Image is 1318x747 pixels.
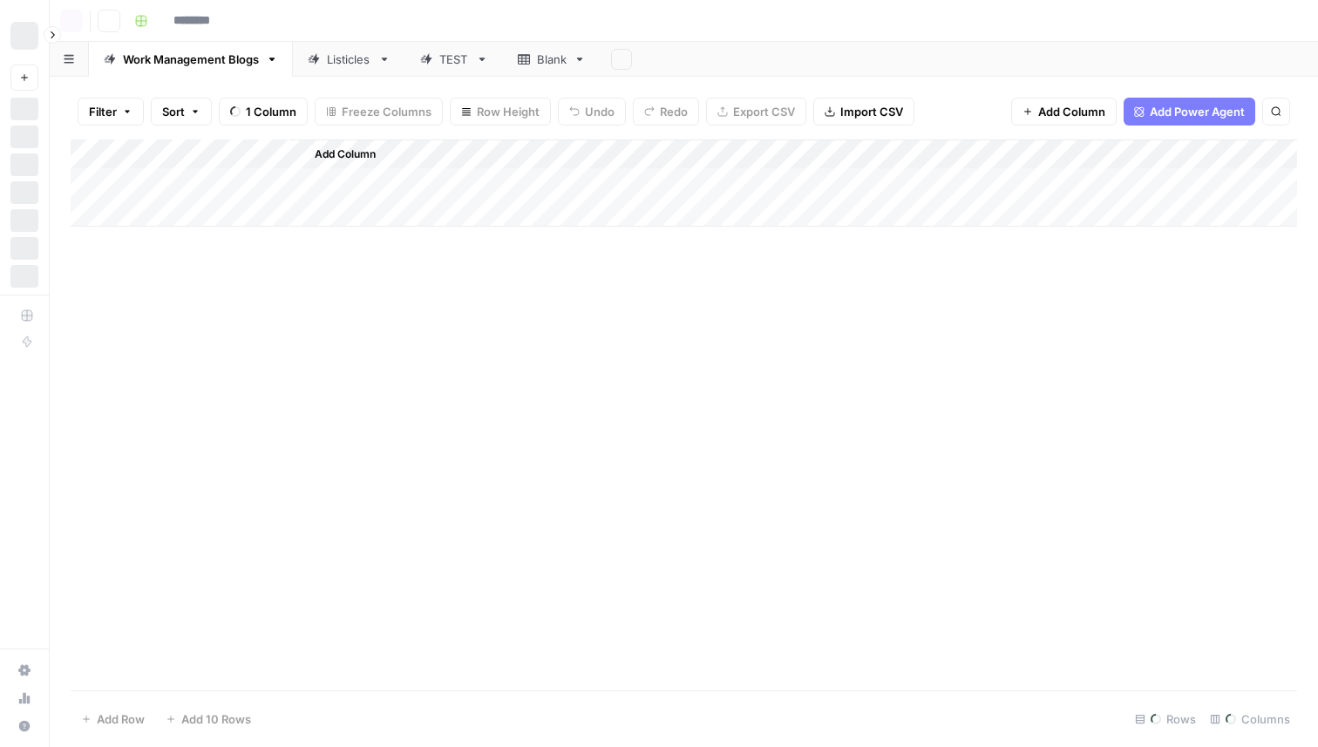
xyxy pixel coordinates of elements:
button: Help + Support [10,712,38,740]
button: Sort [151,98,212,126]
a: Settings [10,656,38,684]
div: Columns [1203,705,1297,733]
button: Redo [633,98,699,126]
button: Add Column [292,143,383,166]
div: TEST [439,51,469,68]
span: Export CSV [733,103,795,120]
button: Import CSV [813,98,914,126]
span: Freeze Columns [342,103,431,120]
button: Export CSV [706,98,806,126]
a: Blank [503,42,601,77]
a: Work Management Blogs [89,42,293,77]
button: Filter [78,98,144,126]
div: Listicles [327,51,371,68]
button: Undo [558,98,626,126]
a: Usage [10,684,38,712]
a: Listicles [293,42,405,77]
button: 1 Column [219,98,308,126]
span: Redo [660,103,688,120]
span: Import CSV [840,103,903,120]
span: Undo [585,103,615,120]
span: Add Column [1038,103,1105,120]
button: Add Column [1011,98,1117,126]
div: Rows [1128,705,1203,733]
span: Row Height [477,103,540,120]
button: Add Row [71,705,155,733]
span: Filter [89,103,117,120]
button: Add Power Agent [1124,98,1255,126]
div: Work Management Blogs [123,51,259,68]
span: Add 10 Rows [181,710,251,728]
button: Row Height [450,98,551,126]
div: Blank [537,51,567,68]
a: TEST [405,42,503,77]
button: Add 10 Rows [155,705,262,733]
button: Freeze Columns [315,98,443,126]
span: Add Column [315,146,376,162]
span: Sort [162,103,185,120]
span: Add Power Agent [1150,103,1245,120]
span: Add Row [97,710,145,728]
span: 1 Column [246,103,296,120]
